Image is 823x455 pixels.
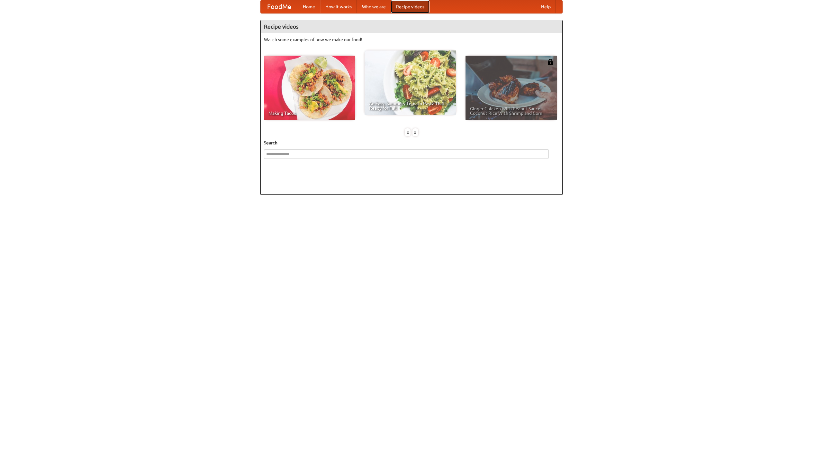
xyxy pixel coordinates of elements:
a: How it works [320,0,357,13]
a: Home [298,0,320,13]
a: FoodMe [261,0,298,13]
a: Recipe videos [391,0,430,13]
div: » [412,128,418,136]
img: 483408.png [547,59,554,65]
p: Watch some examples of how we make our food! [264,36,559,43]
h4: Recipe videos [261,20,562,33]
span: Making Tacos [268,111,351,115]
div: « [405,128,411,136]
a: An Easy, Summery Tomato Pasta That's Ready for Fall [365,50,456,115]
h5: Search [264,140,559,146]
a: Help [536,0,556,13]
a: Making Tacos [264,56,355,120]
span: An Easy, Summery Tomato Pasta That's Ready for Fall [369,101,451,110]
a: Who we are [357,0,391,13]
